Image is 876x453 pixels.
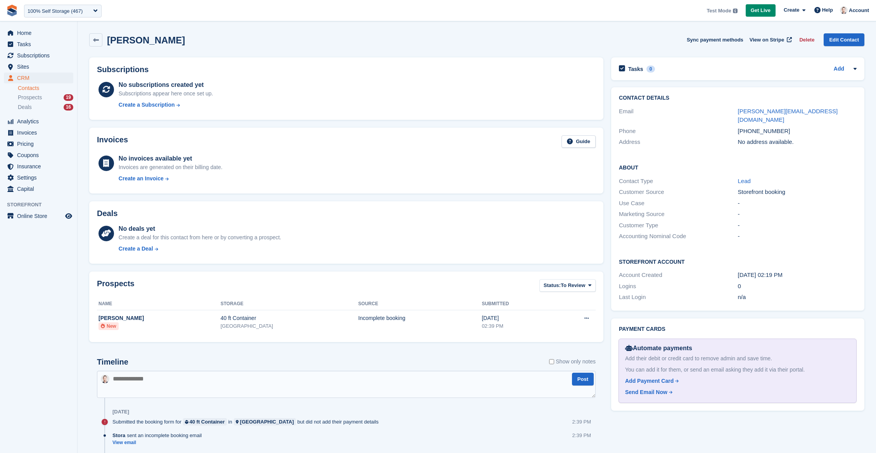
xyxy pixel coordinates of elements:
[4,211,73,221] a: menu
[64,104,73,111] div: 16
[28,7,83,15] div: 100% Self Storage (467)
[221,298,358,310] th: Storage
[240,418,294,425] div: [GEOGRAPHIC_DATA]
[625,377,674,385] div: Add Payment Card
[619,127,738,136] div: Phone
[738,138,857,147] div: No address available.
[234,418,296,425] a: [GEOGRAPHIC_DATA]
[733,9,738,13] img: icon-info-grey-7440780725fd019a000dd9b08b2336e03edf1995a4989e88bcd33f0948082b44.svg
[17,138,64,149] span: Pricing
[482,314,553,322] div: [DATE]
[98,322,119,330] li: New
[4,138,73,149] a: menu
[738,282,857,291] div: 0
[119,163,223,171] div: Invoices are generated on their billing date.
[17,172,64,183] span: Settings
[119,224,281,233] div: No deals yet
[4,61,73,72] a: menu
[17,127,64,138] span: Invoices
[619,293,738,302] div: Last Login
[97,135,128,148] h2: Invoices
[190,418,225,425] div: 40 ft Container
[619,163,857,171] h2: About
[97,209,117,218] h2: Deals
[17,161,64,172] span: Insurance
[784,6,799,14] span: Create
[707,7,731,15] span: Test Mode
[646,66,655,73] div: 0
[4,73,73,83] a: menu
[619,199,738,208] div: Use Case
[628,66,643,73] h2: Tasks
[619,138,738,147] div: Address
[17,116,64,127] span: Analytics
[738,221,857,230] div: -
[738,199,857,208] div: -
[746,33,793,46] a: View on Stripe
[738,293,857,302] div: n/a
[221,322,358,330] div: [GEOGRAPHIC_DATA]
[619,210,738,219] div: Marketing Source
[834,65,844,74] a: Add
[119,175,223,183] a: Create an Invoice
[112,439,206,446] a: View email
[619,107,738,124] div: Email
[619,188,738,197] div: Customer Source
[625,344,850,353] div: Automate payments
[17,150,64,161] span: Coupons
[4,183,73,194] a: menu
[4,161,73,172] a: menu
[18,103,73,111] a: Deals 16
[482,298,553,310] th: Submitted
[64,211,73,221] a: Preview store
[183,418,227,425] a: 40 ft Container
[221,314,358,322] div: 40 ft Container
[549,358,596,366] label: Show only notes
[119,154,223,163] div: No invoices available yet
[4,150,73,161] a: menu
[4,28,73,38] a: menu
[751,7,771,14] span: Get Live
[562,135,596,148] a: Guide
[119,233,281,242] div: Create a deal for this contact from here or by converting a prospect.
[4,116,73,127] a: menu
[119,101,213,109] a: Create a Subscription
[625,388,667,396] div: Send Email Now
[619,95,857,101] h2: Contact Details
[619,258,857,265] h2: Storefront Account
[97,358,128,367] h2: Timeline
[7,201,77,209] span: Storefront
[119,175,164,183] div: Create an Invoice
[112,418,382,425] div: Submitted the booking form for in but did not add their payment details
[18,93,73,102] a: Prospects 19
[119,245,281,253] a: Create a Deal
[17,73,64,83] span: CRM
[738,188,857,197] div: Storefront booking
[544,282,561,289] span: Status:
[6,5,18,16] img: stora-icon-8386f47178a22dfd0bd8f6a31ec36ba5ce8667c1dd55bd0f319d3a0aa187defe.svg
[18,94,42,101] span: Prospects
[18,104,32,111] span: Deals
[561,282,585,289] span: To Review
[840,6,848,14] img: Jeff Knox
[119,80,213,90] div: No subscriptions created yet
[17,39,64,50] span: Tasks
[738,178,751,184] a: Lead
[746,4,776,17] a: Get Live
[101,375,109,383] img: Jeff Knox
[849,7,869,14] span: Account
[539,279,596,292] button: Status: To Review
[824,33,864,46] a: Edit Contact
[4,172,73,183] a: menu
[17,50,64,61] span: Subscriptions
[97,298,221,310] th: Name
[107,35,185,45] h2: [PERSON_NAME]
[738,108,838,123] a: [PERSON_NAME][EMAIL_ADDRESS][DOMAIN_NAME]
[619,326,857,332] h2: Payment cards
[625,377,847,385] a: Add Payment Card
[572,418,591,425] div: 2:39 PM
[572,373,594,386] button: Post
[119,101,175,109] div: Create a Subscription
[822,6,833,14] span: Help
[64,94,73,101] div: 19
